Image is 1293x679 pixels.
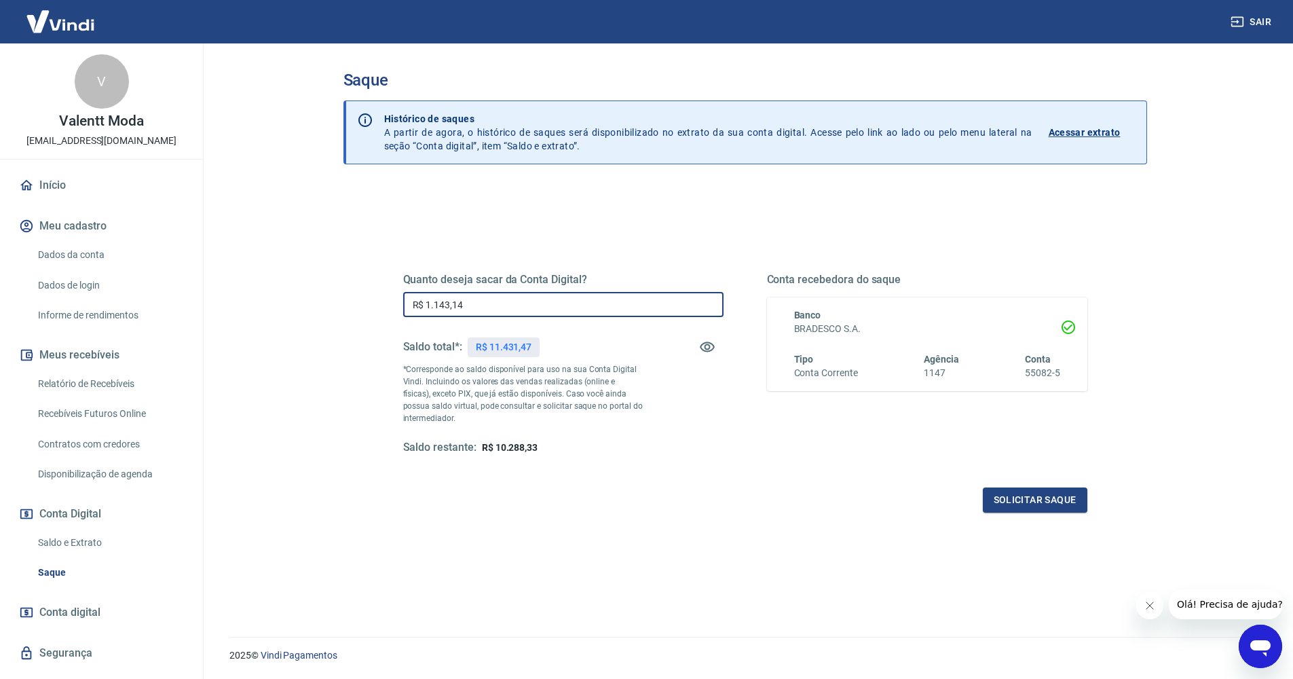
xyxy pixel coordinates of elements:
[59,114,143,128] p: Valentt Moda
[403,363,643,424] p: *Corresponde ao saldo disponível para uso na sua Conta Digital Vindi. Incluindo os valores das ve...
[794,354,814,365] span: Tipo
[16,211,187,241] button: Meu cadastro
[33,559,187,587] a: Saque
[1239,625,1282,668] iframe: Botão para abrir a janela de mensagens
[384,112,1032,126] p: Histórico de saques
[924,354,959,365] span: Agência
[33,272,187,299] a: Dados de login
[384,112,1032,153] p: A partir de agora, o histórico de saques será disponibilizado no extrato da sua conta digital. Ac...
[16,499,187,529] button: Conta Digital
[476,340,531,354] p: R$ 11.431,47
[16,598,187,627] a: Conta digital
[26,134,176,148] p: [EMAIL_ADDRESS][DOMAIN_NAME]
[403,340,462,354] h5: Saldo total*:
[33,241,187,269] a: Dados da conta
[794,322,1060,336] h6: BRADESCO S.A.
[75,54,129,109] div: V
[482,442,538,453] span: R$ 10.288,33
[8,10,114,20] span: Olá! Precisa de ajuda?
[33,400,187,428] a: Recebíveis Futuros Online
[16,1,105,42] img: Vindi
[1136,592,1163,619] iframe: Fechar mensagem
[924,366,959,380] h6: 1147
[16,638,187,668] a: Segurança
[403,441,476,455] h5: Saldo restante:
[1049,112,1136,153] a: Acessar extrato
[33,430,187,458] a: Contratos com credores
[16,170,187,200] a: Início
[767,273,1087,287] h5: Conta recebedora do saque
[229,648,1260,663] p: 2025 ©
[1025,366,1060,380] h6: 55082-5
[1228,10,1277,35] button: Sair
[16,340,187,370] button: Meus recebíveis
[33,460,187,488] a: Disponibilização de agenda
[794,310,821,320] span: Banco
[1169,589,1282,619] iframe: Mensagem da empresa
[33,370,187,398] a: Relatório de Recebíveis
[39,603,100,622] span: Conta digital
[33,529,187,557] a: Saldo e Extrato
[261,650,337,661] a: Vindi Pagamentos
[403,273,724,287] h5: Quanto deseja sacar da Conta Digital?
[1049,126,1121,139] p: Acessar extrato
[343,71,1147,90] h3: Saque
[33,301,187,329] a: Informe de rendimentos
[1025,354,1051,365] span: Conta
[794,366,858,380] h6: Conta Corrente
[983,488,1087,513] button: Solicitar saque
